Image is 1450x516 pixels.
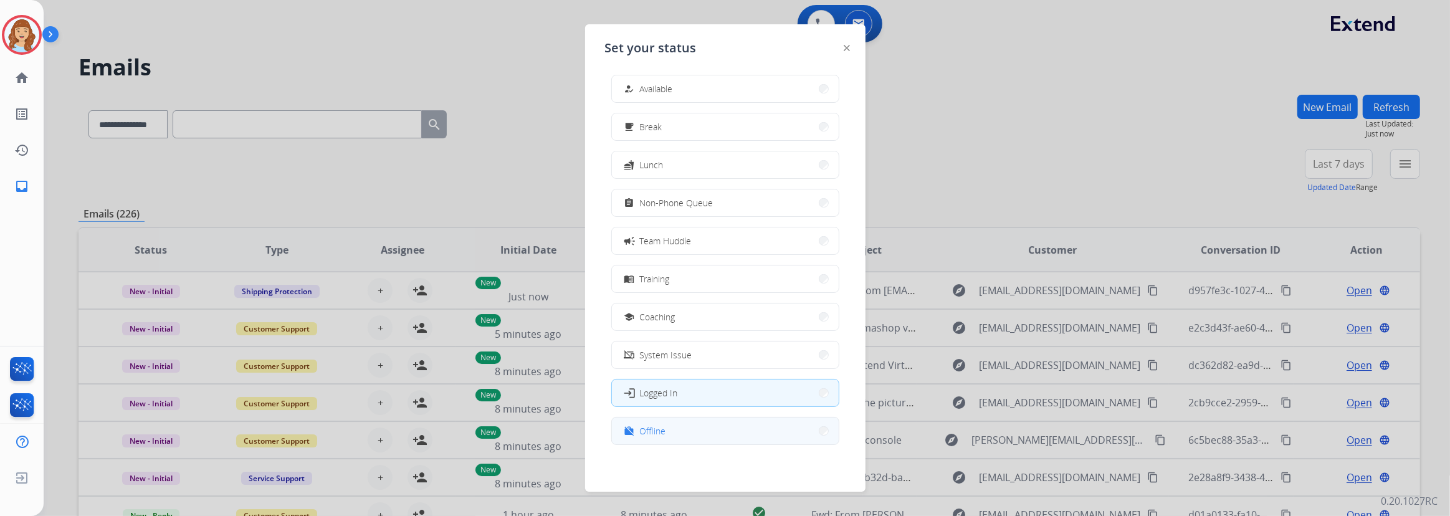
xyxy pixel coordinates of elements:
[622,386,635,399] mat-icon: login
[640,120,662,133] span: Break
[640,196,713,209] span: Non-Phone Queue
[612,303,839,330] button: Coaching
[612,265,839,292] button: Training
[1381,494,1438,509] p: 0.20.1027RC
[640,310,675,323] span: Coaching
[14,70,29,85] mat-icon: home
[624,350,634,360] mat-icon: phonelink_off
[640,272,670,285] span: Training
[640,424,666,437] span: Offline
[624,198,634,208] mat-icon: assignment
[612,342,839,368] button: System Issue
[640,158,664,171] span: Lunch
[612,380,839,406] button: Logged In
[640,82,673,95] span: Available
[605,39,697,57] span: Set your status
[844,45,850,51] img: close-button
[640,234,692,247] span: Team Huddle
[640,348,692,361] span: System Issue
[624,426,634,436] mat-icon: work_off
[624,122,634,132] mat-icon: free_breakfast
[640,386,678,399] span: Logged In
[14,179,29,194] mat-icon: inbox
[624,312,634,322] mat-icon: school
[612,151,839,178] button: Lunch
[622,234,635,247] mat-icon: campaign
[612,418,839,444] button: Offline
[612,189,839,216] button: Non-Phone Queue
[612,227,839,254] button: Team Huddle
[14,143,29,158] mat-icon: history
[4,17,39,52] img: avatar
[612,113,839,140] button: Break
[612,75,839,102] button: Available
[624,160,634,170] mat-icon: fastfood
[624,84,634,94] mat-icon: how_to_reg
[14,107,29,122] mat-icon: list_alt
[624,274,634,284] mat-icon: menu_book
